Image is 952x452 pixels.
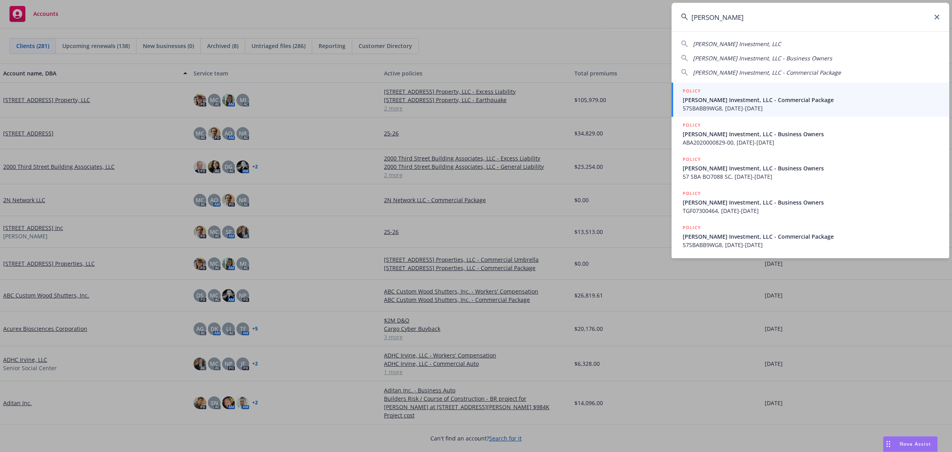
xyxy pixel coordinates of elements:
[883,436,938,452] button: Nova Assist
[672,117,949,151] a: POLICY[PERSON_NAME] Investment, LLC - Business OwnersABA2020000829-00, [DATE]-[DATE]
[683,155,701,163] h5: POLICY
[683,87,701,95] h5: POLICY
[683,241,940,249] span: 57SBABB9WG8, [DATE]-[DATE]
[672,3,949,31] input: Search...
[672,219,949,253] a: POLICY[PERSON_NAME] Investment, LLC - Commercial Package57SBABB9WG8, [DATE]-[DATE]
[683,96,940,104] span: [PERSON_NAME] Investment, LLC - Commercial Package
[683,172,940,181] span: 57 SBA BO7088 SC, [DATE]-[DATE]
[683,164,940,172] span: [PERSON_NAME] Investment, LLC - Business Owners
[693,40,781,48] span: [PERSON_NAME] Investment, LLC
[672,185,949,219] a: POLICY[PERSON_NAME] Investment, LLC - Business OwnersTGF07300464, [DATE]-[DATE]
[683,224,701,232] h5: POLICY
[672,151,949,185] a: POLICY[PERSON_NAME] Investment, LLC - Business Owners57 SBA BO7088 SC, [DATE]-[DATE]
[693,69,841,76] span: [PERSON_NAME] Investment, LLC - Commercial Package
[683,207,940,215] span: TGF07300464, [DATE]-[DATE]
[683,104,940,112] span: 57SBABB9WG8, [DATE]-[DATE]
[683,232,940,241] span: [PERSON_NAME] Investment, LLC - Commercial Package
[683,121,701,129] h5: POLICY
[683,130,940,138] span: [PERSON_NAME] Investment, LLC - Business Owners
[693,54,832,62] span: [PERSON_NAME] Investment, LLC - Business Owners
[900,440,931,447] span: Nova Assist
[683,198,940,207] span: [PERSON_NAME] Investment, LLC - Business Owners
[683,189,701,197] h5: POLICY
[683,138,940,147] span: ABA2020000829-00, [DATE]-[DATE]
[672,83,949,117] a: POLICY[PERSON_NAME] Investment, LLC - Commercial Package57SBABB9WG8, [DATE]-[DATE]
[883,437,893,452] div: Drag to move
